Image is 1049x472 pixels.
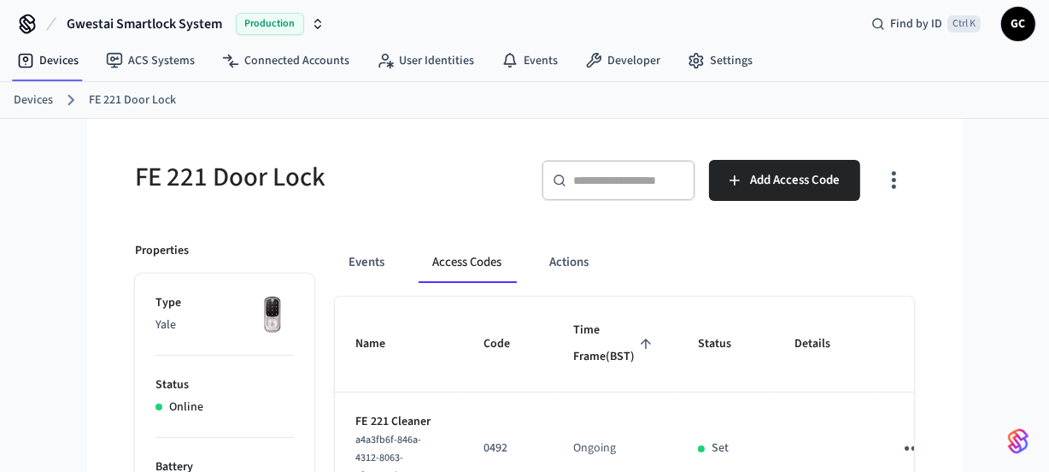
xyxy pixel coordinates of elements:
[890,15,942,32] span: Find by ID
[1008,428,1028,455] img: SeamLogoGradient.69752ec5.svg
[571,45,674,76] a: Developer
[335,242,398,283] button: Events
[236,13,304,35] span: Production
[483,331,532,357] span: Code
[363,45,488,76] a: User Identities
[89,91,176,109] a: FE 221 Door Lock
[3,45,92,76] a: Devices
[208,45,363,76] a: Connected Accounts
[1003,9,1034,39] span: GC
[355,331,407,357] span: Name
[251,294,294,337] img: Yale Assure Touchscreen Wifi Smart Lock, Satin Nickel, Front
[335,242,914,283] div: ant example
[355,413,442,431] p: FE 221 Cleaner
[92,45,208,76] a: ACS Systems
[858,9,994,39] div: Find by IDCtrl K
[155,294,294,312] p: Type
[135,242,189,260] p: Properties
[947,15,981,32] span: Ctrl K
[698,331,753,357] span: Status
[155,376,294,394] p: Status
[794,331,853,357] span: Details
[488,45,571,76] a: Events
[709,160,860,201] button: Add Access Code
[155,316,294,334] p: Yale
[67,14,222,34] span: Gwestai Smartlock System
[536,242,602,283] button: Actions
[712,440,729,457] p: Set
[483,440,532,457] p: 0492
[135,160,514,195] h5: FE 221 Door Lock
[169,398,203,416] p: Online
[750,169,840,192] span: Add Access Code
[14,91,53,109] a: Devices
[674,45,766,76] a: Settings
[573,317,657,371] span: Time Frame(BST)
[1001,7,1035,41] button: GC
[419,242,515,283] button: Access Codes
